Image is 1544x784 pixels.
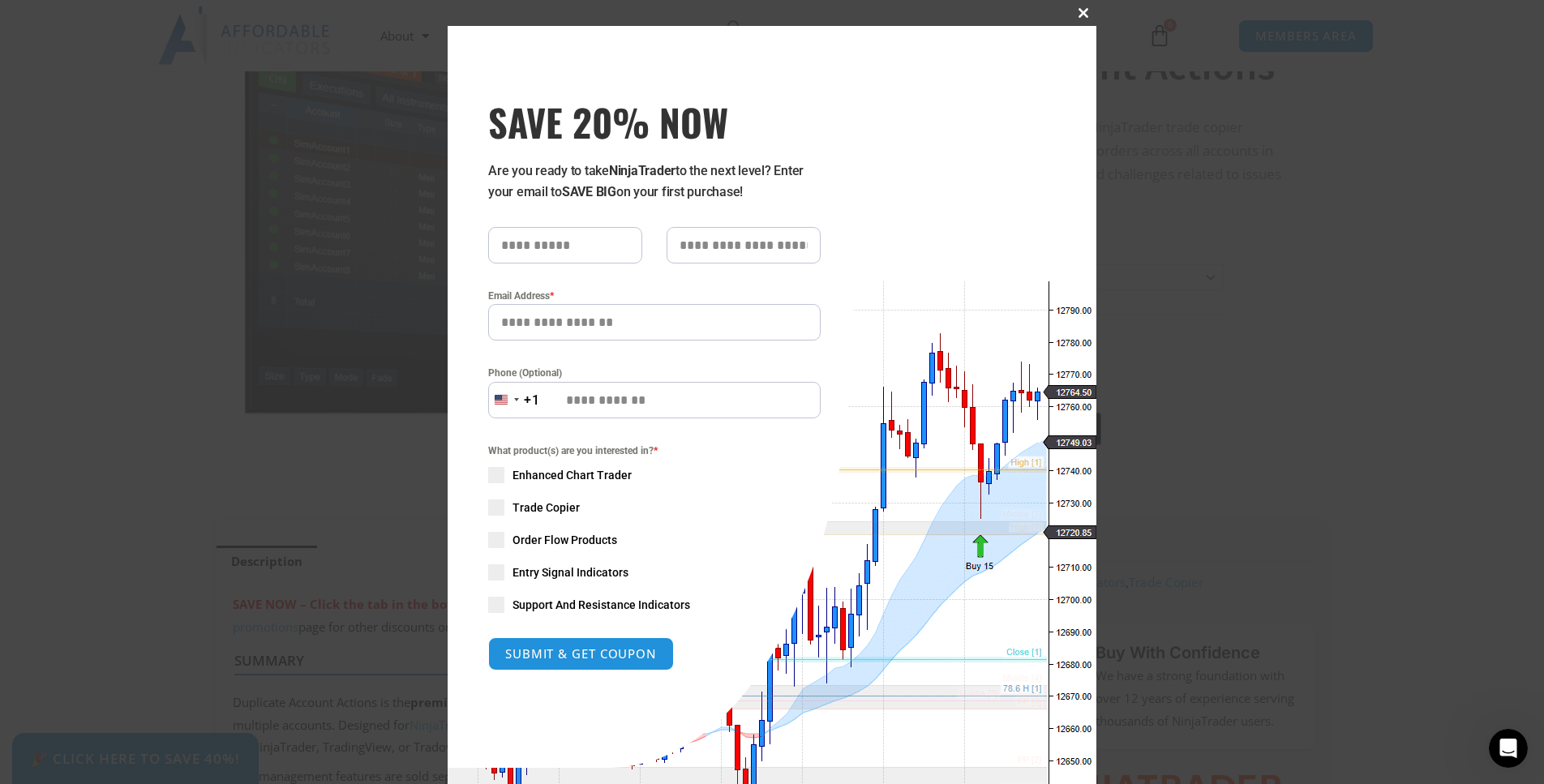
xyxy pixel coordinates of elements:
[513,532,617,548] span: Order Flow Products
[513,467,632,483] span: Enhanced Chart Trader
[513,564,628,581] span: Entry Signal Indicators
[488,597,821,613] label: Support And Resistance Indicators
[513,499,580,516] span: Trade Copier
[524,390,540,411] div: +1
[488,499,821,516] label: Trade Copier
[488,564,821,581] label: Entry Signal Indicators
[609,163,675,178] strong: NinjaTrader
[488,365,821,381] label: Phone (Optional)
[488,382,540,418] button: Selected country
[488,443,821,459] span: What product(s) are you interested in?
[488,637,674,670] button: SUBMIT & GET COUPON
[488,288,821,304] label: Email Address
[488,532,821,548] label: Order Flow Products
[488,467,821,483] label: Enhanced Chart Trader
[562,184,616,199] strong: SAVE BIG
[513,597,690,613] span: Support And Resistance Indicators
[488,161,821,203] p: Are you ready to take to the next level? Enter your email to on your first purchase!
[488,99,821,144] h3: SAVE 20% NOW
[1489,729,1528,768] iframe: Intercom live chat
